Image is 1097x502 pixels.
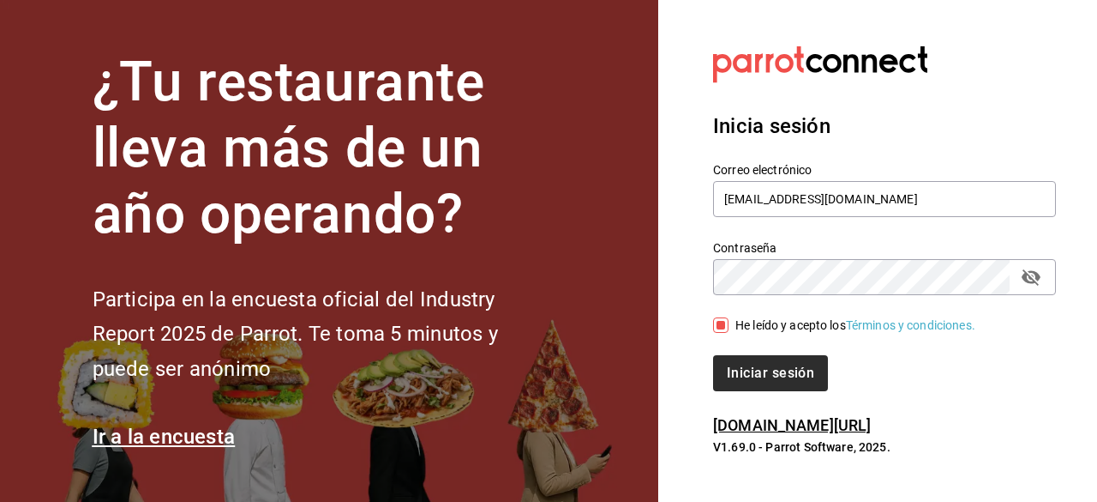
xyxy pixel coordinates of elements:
input: Ingresa tu correo electrónico [713,181,1056,217]
h2: Participa en la encuesta oficial del Industry Report 2025 de Parrot. Te toma 5 minutos y puede se... [93,282,555,387]
div: He leído y acepto los [735,317,975,335]
button: passwordField [1016,263,1046,292]
button: Iniciar sesión [713,355,828,391]
label: Correo electrónico [713,164,1056,176]
label: Contraseña [713,242,1056,254]
h3: Inicia sesión [713,111,1056,142]
a: [DOMAIN_NAME][URL] [713,416,871,434]
a: Términos y condiciones. [846,318,975,332]
h1: ¿Tu restaurante lleva más de un año operando? [93,50,555,247]
p: V1.69.0 - Parrot Software, 2025. [713,438,1056,456]
a: Ir a la encuesta [93,425,236,449]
